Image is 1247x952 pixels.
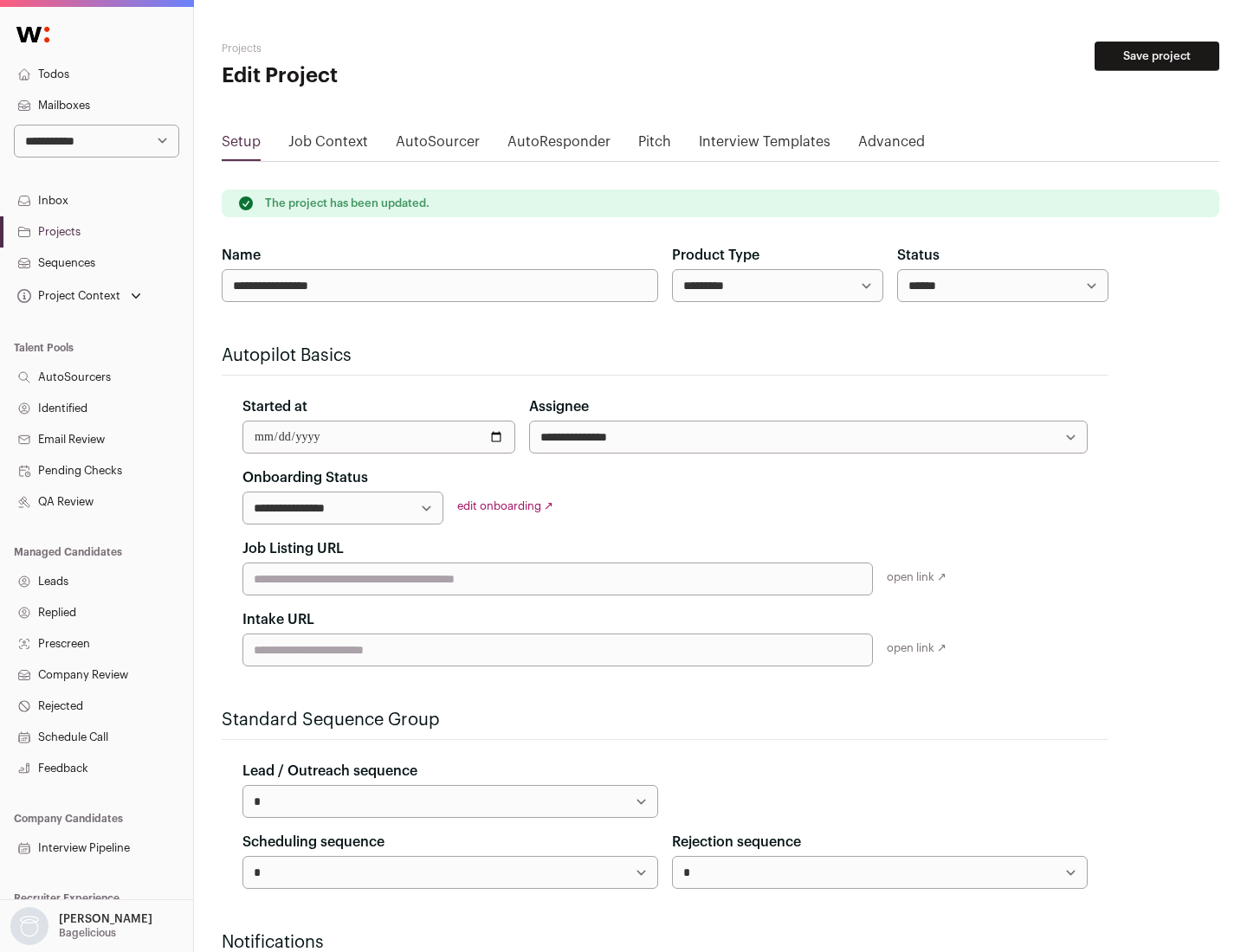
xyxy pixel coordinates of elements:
p: Bagelicious [59,926,116,940]
h2: Projects [222,42,554,55]
a: Job Context [288,132,368,159]
label: Scheduling sequence [242,832,384,852]
h2: Autopilot Basics [222,344,1108,368]
h1: Edit Project [222,62,554,90]
a: Setup [222,132,261,159]
p: The project has been updated. [265,196,430,210]
label: Rejection sequence [672,832,801,852]
img: nopic.png [10,907,48,945]
a: Interview Templates [699,132,830,159]
button: Open dropdown [14,284,145,308]
a: AutoResponder [507,132,611,159]
div: Project Context [14,289,120,303]
label: Status [897,245,940,266]
a: edit onboarding ↗ [457,500,553,511]
p: [PERSON_NAME] [59,912,152,926]
a: Advanced [858,132,925,159]
label: Job Listing URL [242,538,344,559]
label: Product Type [672,245,759,266]
label: Started at [242,396,307,417]
label: Lead / Outreach sequence [242,761,417,782]
h2: Standard Sequence Group [222,708,1108,732]
a: Pitch [638,132,671,159]
label: Name [222,245,261,266]
button: Save project [1095,42,1219,71]
a: AutoSourcer [396,132,480,159]
label: Onboarding Status [242,467,368,488]
label: Intake URL [242,609,314,630]
label: Assignee [529,396,589,417]
img: Wellfound [7,17,59,52]
button: Open dropdown [7,907,156,945]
